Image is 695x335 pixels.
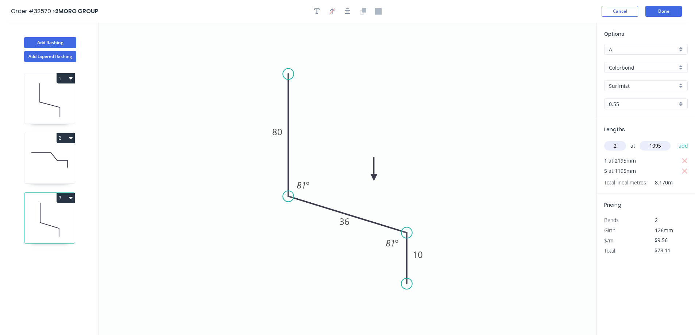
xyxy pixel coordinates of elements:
tspan: 80 [272,126,282,138]
button: 1 [57,73,75,83]
span: Total [604,247,615,254]
tspan: º [306,179,309,191]
tspan: 10 [413,249,423,261]
tspan: 81 [386,237,395,249]
input: Material [609,64,677,71]
span: 8.170m [646,178,673,188]
button: Done [645,6,682,17]
span: 126mm [655,227,673,234]
input: Colour [609,82,677,90]
tspan: º [395,237,398,249]
button: 2 [57,133,75,143]
span: 5 at 1195mm [604,166,636,176]
span: 2MORO GROUP [55,7,99,15]
span: Total lineal metres [604,178,646,188]
button: 3 [57,193,75,203]
button: Add tapered flashing [24,51,76,62]
input: Price level [609,46,677,53]
span: at [630,141,635,151]
span: Bends [604,217,619,223]
input: Thickness [609,100,677,108]
span: Girth [604,227,615,234]
span: $/m [604,237,613,244]
svg: 0 [99,23,596,335]
tspan: 36 [339,215,350,227]
span: Lengths [604,126,625,133]
button: add [675,140,692,152]
span: Pricing [604,201,621,209]
span: 2 [655,217,658,223]
span: Order #32570 > [11,7,55,15]
tspan: 81 [297,179,306,191]
span: Options [604,30,624,38]
button: Cancel [602,6,638,17]
span: 1 at 2195mm [604,156,636,166]
button: Add flashing [24,37,76,48]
